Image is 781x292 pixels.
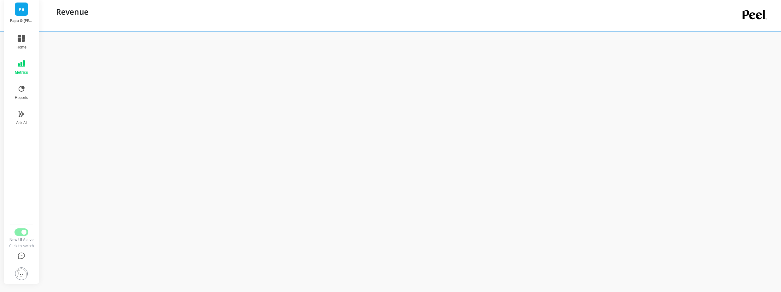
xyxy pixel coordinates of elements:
[9,264,34,284] button: Settings
[56,6,89,17] p: Revenue
[16,45,26,50] span: Home
[15,70,28,75] span: Metrics
[11,106,32,129] button: Ask AI
[11,81,32,104] button: Reports
[9,237,34,242] div: New UI Active
[14,228,28,236] button: Switch to Legacy UI
[9,249,34,264] button: Help
[11,56,32,79] button: Metrics
[9,243,34,249] div: Click to switch
[10,18,33,23] p: Papa & Barkley
[16,120,27,125] span: Ask AI
[15,267,28,280] img: profile picture
[15,95,28,100] span: Reports
[11,31,32,54] button: Home
[19,6,25,13] span: PB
